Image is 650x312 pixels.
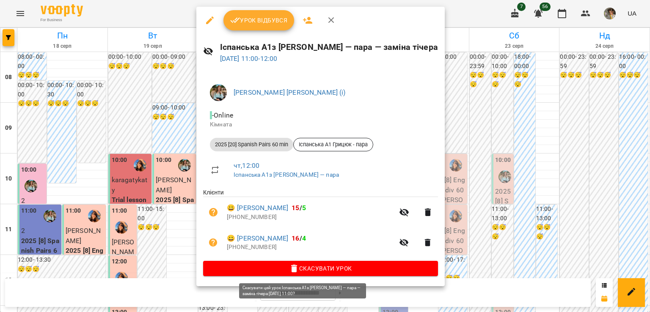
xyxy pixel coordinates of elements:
span: - Online [210,111,235,119]
ul: Клієнти [203,188,438,260]
span: 15 [292,204,299,212]
b: / [292,234,306,242]
a: 😀 [PERSON_NAME] [227,203,288,213]
a: [DATE] 11:00-12:00 [220,55,278,63]
div: Іспанська А1 Грицюк - пара [293,138,373,151]
img: 856b7ccd7d7b6bcc05e1771fbbe895a7.jfif [210,84,227,101]
button: Візит ще не сплачено. Додати оплату? [203,202,223,222]
span: 4 [302,234,306,242]
a: чт , 12:00 [234,161,259,170]
p: Кімната [210,120,431,129]
a: 😀 [PERSON_NAME] [227,233,288,244]
p: [PHONE_NUMBER] [227,243,394,252]
span: Скасувати Урок [210,263,431,274]
span: Урок відбувся [230,15,288,25]
button: Урок відбувся [223,10,295,30]
p: [PHONE_NUMBER] [227,213,394,222]
button: Скасувати Урок [203,261,438,276]
span: 5 [302,204,306,212]
span: 16 [292,234,299,242]
span: 2025 [20] Spanish Pairs 60 min [210,141,293,148]
button: Візит ще не сплачено. Додати оплату? [203,233,223,253]
b: / [292,204,306,212]
span: Іспанська А1 Грицюк - пара [294,141,373,148]
h6: Іспанська А1з [PERSON_NAME] — пара — заміна тічера [220,41,438,54]
a: [PERSON_NAME] [PERSON_NAME] (і) [234,88,346,96]
a: Іспанська А1з [PERSON_NAME] — пара [234,171,339,178]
